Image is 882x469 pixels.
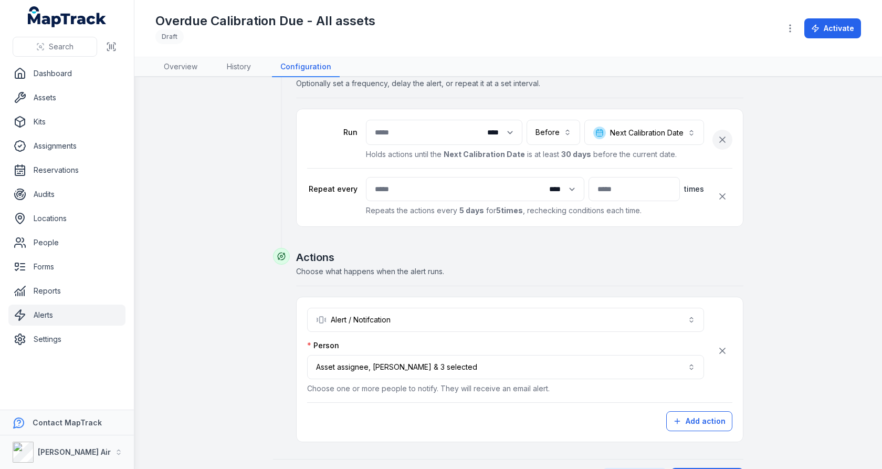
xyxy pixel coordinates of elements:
a: Reservations [8,160,125,181]
a: People [8,232,125,253]
label: Repeat every [307,184,358,194]
a: Locations [8,208,125,229]
h1: Overdue Calibration Due - All assets [155,13,375,29]
a: Overview [155,57,206,77]
a: Audits [8,184,125,205]
span: Search [49,41,73,52]
a: Assignments [8,136,125,157]
strong: Next Calibration Date [444,150,525,159]
a: History [218,57,259,77]
h2: Actions [296,250,743,265]
button: Activate [804,18,861,38]
span: times [684,184,704,194]
a: Kits [8,111,125,132]
strong: 5 days [459,206,484,215]
a: Reports [8,280,125,301]
strong: [PERSON_NAME] Air [38,447,111,456]
a: Settings [8,329,125,350]
a: Configuration [272,57,340,77]
strong: Contact MapTrack [33,418,102,427]
p: Repeats the actions every for , rechecking conditions each time. [366,205,704,216]
a: Assets [8,87,125,108]
span: Optionally set a frequency, delay the alert, or repeat it at a set interval. [296,79,540,88]
button: Next Calibration Date [584,120,704,145]
a: Alerts [8,305,125,326]
button: Add action [666,411,732,431]
a: Dashboard [8,63,125,84]
p: Holds actions until the is at least before the current date. [366,149,704,160]
span: Choose what happens when the alert runs. [296,267,444,276]
strong: 5 times [496,206,523,215]
label: Run [307,127,358,138]
a: Forms [8,256,125,277]
label: Person [307,340,339,351]
button: Search [13,37,97,57]
button: Alert / Notifcation [307,308,704,332]
button: Asset assignee, [PERSON_NAME] & 3 selected [307,355,704,379]
button: Before [527,120,580,145]
p: Choose one or more people to notify. They will receive an email alert. [307,383,704,394]
div: Draft [155,29,184,44]
strong: 30 days [561,150,591,159]
a: MapTrack [28,6,107,27]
